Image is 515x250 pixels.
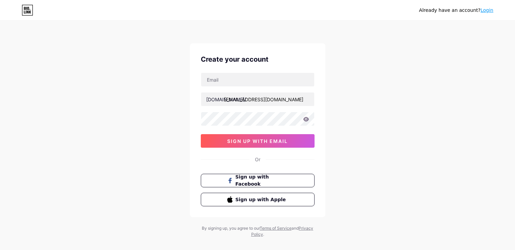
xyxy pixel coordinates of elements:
[200,225,315,237] div: By signing up, you agree to our and .
[201,134,315,148] button: sign up with email
[235,196,288,203] span: Sign up with Apple
[227,138,288,144] span: sign up with email
[201,73,314,86] input: Email
[201,174,315,187] button: Sign up with Facebook
[201,193,315,206] button: Sign up with Apple
[201,54,315,64] div: Create your account
[480,7,493,13] a: Login
[235,173,288,188] span: Sign up with Facebook
[260,226,292,231] a: Terms of Service
[419,7,493,14] div: Already have an account?
[201,92,314,106] input: username
[255,156,260,163] div: Or
[206,96,246,103] div: [DOMAIN_NAME]/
